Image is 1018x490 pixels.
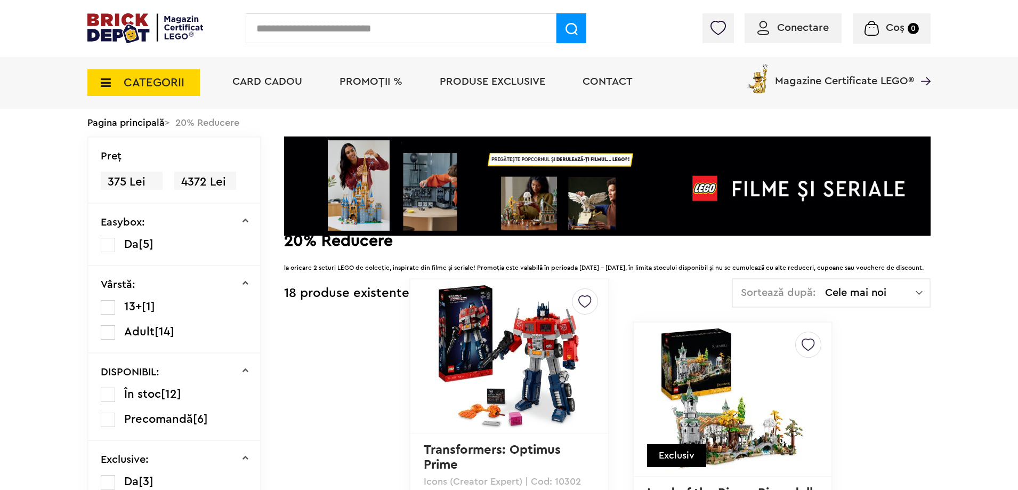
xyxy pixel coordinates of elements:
img: Landing page banner [284,136,931,236]
a: Pagina principală [87,118,165,127]
span: [1] [142,301,155,312]
span: [3] [139,476,153,487]
p: DISPONIBIL: [101,367,159,377]
p: Exclusive: [101,454,149,465]
p: Preţ [101,151,122,162]
a: PROMOȚII % [340,76,402,87]
a: Conectare [757,22,829,33]
a: Transformers: Optimus Prime [424,444,564,471]
h2: 20% Reducere [284,236,931,246]
span: [12] [161,388,181,400]
a: Card Cadou [232,76,302,87]
span: Da [124,238,139,250]
span: Magazine Certificate LEGO® [775,62,914,86]
span: [14] [155,326,174,338]
p: Easybox: [101,217,145,228]
span: 13+ [124,301,142,312]
a: Magazine Certificate LEGO® [914,62,931,73]
a: Produse exclusive [440,76,545,87]
div: > 20% Reducere [87,109,931,136]
a: Contact [583,76,633,87]
span: Da [124,476,139,487]
div: 18 produse existente [284,278,409,309]
img: Lord of the Rings: Rivendell [658,325,807,474]
span: CATEGORII [124,77,184,89]
p: Vârstă: [101,279,135,290]
span: [5] [139,238,153,250]
div: la oricare 2 seturi LEGO de colecție, inspirate din filme și seriale! Promoția este valabilă în p... [284,252,931,273]
span: Conectare [777,22,829,33]
span: [6] [193,413,208,425]
span: Precomandă [124,413,193,425]
span: În stoc [124,388,161,400]
span: Cele mai noi [825,287,916,298]
img: Transformers: Optimus Prime [435,282,584,431]
span: 4372 Lei [174,172,236,192]
span: 375 Lei [101,172,163,192]
span: Adult [124,326,155,338]
small: 0 [908,23,919,34]
span: Coș [886,22,904,33]
span: Sortează după: [741,287,816,298]
p: Icons (Creator Expert) | Cod: 10302 [424,477,595,486]
div: Exclusiv [647,444,706,467]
